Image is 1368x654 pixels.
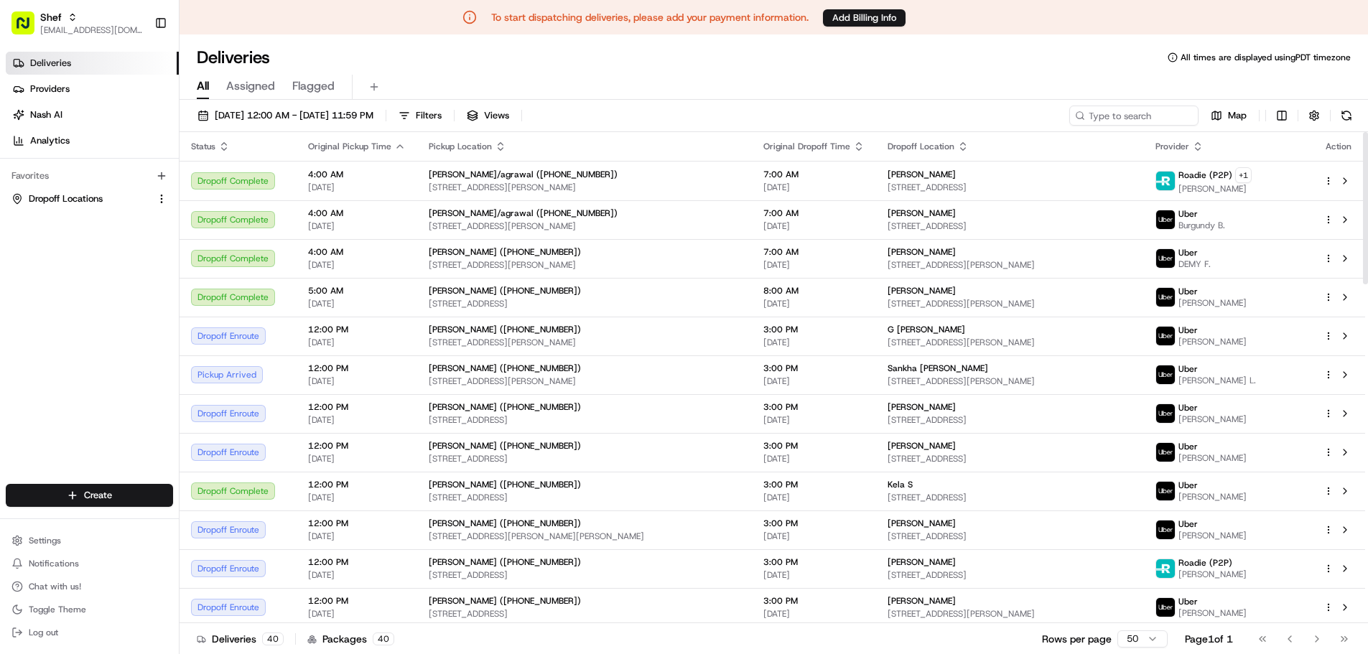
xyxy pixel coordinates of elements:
span: Dropoff Location [888,141,954,152]
span: Dropoff Locations [29,192,103,205]
span: Map [1228,109,1247,122]
span: DEMY F. [1178,258,1211,270]
span: 12:00 PM [308,363,406,374]
span: 12:00 PM [308,556,406,568]
span: • [103,223,108,234]
input: Clear [37,93,237,108]
button: Shef[EMAIL_ADDRESS][DOMAIN_NAME] [6,6,149,40]
span: [STREET_ADDRESS][PERSON_NAME] [429,375,740,387]
span: [PERSON_NAME] [1178,530,1247,541]
a: Nash AI [6,103,179,126]
span: [STREET_ADDRESS][PERSON_NAME][PERSON_NAME] [429,531,740,542]
span: [PERSON_NAME] [1178,297,1247,309]
span: Roadie (P2P) [1178,169,1232,181]
div: Past conversations [14,187,96,198]
img: uber-new-logo.jpeg [1156,365,1175,384]
button: +1 [1235,167,1252,183]
span: Deliveries [30,57,71,70]
span: [PERSON_NAME] L. [1178,375,1256,386]
span: [PERSON_NAME] [888,556,956,568]
p: Welcome 👋 [14,57,261,80]
img: 1736555255976-a54dd68f-1ca7-489b-9aae-adbdc363a1c4 [14,137,40,163]
span: [PERSON_NAME] ([PHONE_NUMBER]) [429,479,581,490]
div: 40 [373,632,394,645]
div: Start new chat [65,137,236,151]
img: uber-new-logo.jpeg [1156,443,1175,462]
span: 12:00 PM [308,324,406,335]
span: Uber [1178,402,1198,414]
input: Type to search [1069,106,1199,126]
span: [PERSON_NAME] [888,518,956,529]
img: uber-new-logo.jpeg [1156,249,1175,268]
button: [EMAIL_ADDRESS][DOMAIN_NAME] [40,24,143,36]
span: 3:00 PM [763,479,865,490]
span: [STREET_ADDRESS] [429,414,740,426]
span: [STREET_ADDRESS][PERSON_NAME] [429,259,740,271]
span: [STREET_ADDRESS] [429,298,740,309]
span: Analytics [30,134,70,147]
div: Page 1 of 1 [1185,632,1233,646]
span: [STREET_ADDRESS] [888,414,1132,426]
button: [DATE] 12:00 AM - [DATE] 11:59 PM [191,106,380,126]
span: All [197,78,209,95]
span: [DATE] [308,569,406,581]
span: Shef [40,10,62,24]
span: Flagged [292,78,335,95]
span: [PERSON_NAME] [888,246,956,258]
button: Settings [6,531,173,551]
button: Toggle Theme [6,599,173,620]
span: [DATE] [308,375,406,387]
div: Action [1323,141,1354,152]
div: 📗 [14,284,26,295]
span: 3:00 PM [763,324,865,335]
span: [STREET_ADDRESS] [429,453,740,464]
span: 3:00 PM [763,595,865,607]
span: [STREET_ADDRESS] [888,569,1132,581]
span: [STREET_ADDRESS] [888,453,1132,464]
span: [DATE] [763,220,865,232]
a: Dropoff Locations [11,192,150,205]
span: [PERSON_NAME] [1178,183,1252,195]
span: [PERSON_NAME] [888,401,956,413]
span: [DATE] 12:00 AM - [DATE] 11:59 PM [215,109,373,122]
button: Log out [6,622,173,643]
span: Original Pickup Time [308,141,391,152]
span: Uber [1178,518,1198,530]
a: 📗Knowledge Base [9,276,116,302]
span: [PERSON_NAME] [888,285,956,296]
span: [DATE] [763,531,865,542]
span: [PERSON_NAME] [1178,336,1247,347]
img: roadie-logo-v2.jpg [1156,559,1175,578]
span: G [PERSON_NAME] [888,324,965,335]
span: Pylon [143,317,174,328]
span: 8:00 AM [763,285,865,296]
img: uber-new-logo.jpeg [1156,327,1175,345]
span: 3:00 PM [763,440,865,452]
span: Create [84,489,112,502]
span: [PERSON_NAME]/agrawal ([PHONE_NUMBER]) [429,207,618,219]
img: uber-new-logo.jpeg [1156,520,1175,539]
span: [PERSON_NAME] [1178,607,1247,619]
span: Uber [1178,596,1198,607]
div: 💻 [121,284,133,295]
span: [PERSON_NAME] [1178,414,1247,425]
span: Views [484,109,509,122]
h1: Deliveries [197,46,270,69]
button: See all [223,184,261,201]
span: 4:00 AM [308,246,406,258]
span: Uber [1178,286,1198,297]
span: 12:00 PM [308,479,406,490]
span: 3:00 PM [763,556,865,568]
span: Notifications [29,558,79,569]
span: [PERSON_NAME] ([PHONE_NUMBER]) [429,556,581,568]
span: 5:00 AM [308,285,406,296]
span: Provider [1155,141,1189,152]
span: Original Dropoff Time [763,141,850,152]
span: [PERSON_NAME] [888,169,956,180]
a: Analytics [6,129,179,152]
button: Create [6,484,173,507]
span: [DATE] [111,223,141,234]
img: uber-new-logo.jpeg [1156,482,1175,500]
span: Status [191,141,215,152]
span: 12:00 PM [308,440,406,452]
